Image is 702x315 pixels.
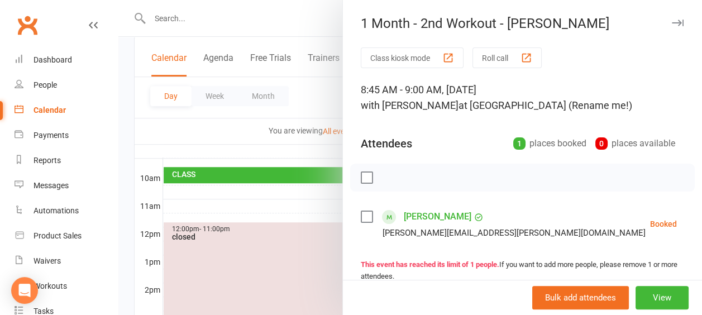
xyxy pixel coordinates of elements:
span: at [GEOGRAPHIC_DATA] (Rename me!) [459,99,632,111]
div: Payments [34,131,69,140]
button: Class kiosk mode [361,47,464,68]
div: Waivers [34,256,61,265]
div: 1 [513,137,526,150]
button: View [636,286,689,309]
div: places available [595,136,675,151]
div: Product Sales [34,231,82,240]
a: Waivers [15,249,118,274]
a: Dashboard [15,47,118,73]
button: Roll call [472,47,542,68]
a: Clubworx [13,11,41,39]
div: Automations [34,206,79,215]
div: 1 Month - 2nd Workout - [PERSON_NAME] [343,16,702,31]
div: places booked [513,136,586,151]
div: Workouts [34,281,67,290]
a: Automations [15,198,118,223]
div: If you want to add more people, please remove 1 or more attendees. [361,259,684,283]
a: [PERSON_NAME] [404,208,471,226]
a: Calendar [15,98,118,123]
span: with [PERSON_NAME] [361,99,459,111]
div: Calendar [34,106,66,114]
div: Attendees [361,136,412,151]
strong: This event has reached its limit of 1 people. [361,260,499,269]
a: Workouts [15,274,118,299]
a: Messages [15,173,118,198]
a: Product Sales [15,223,118,249]
a: Payments [15,123,118,148]
div: People [34,80,57,89]
div: Booked [650,220,677,228]
div: [PERSON_NAME][EMAIL_ADDRESS][PERSON_NAME][DOMAIN_NAME] [383,226,646,240]
div: Dashboard [34,55,72,64]
a: Reports [15,148,118,173]
div: 0 [595,137,608,150]
div: Open Intercom Messenger [11,277,38,304]
div: Reports [34,156,61,165]
div: Messages [34,181,69,190]
a: People [15,73,118,98]
button: Bulk add attendees [532,286,629,309]
div: 8:45 AM - 9:00 AM, [DATE] [361,82,684,113]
